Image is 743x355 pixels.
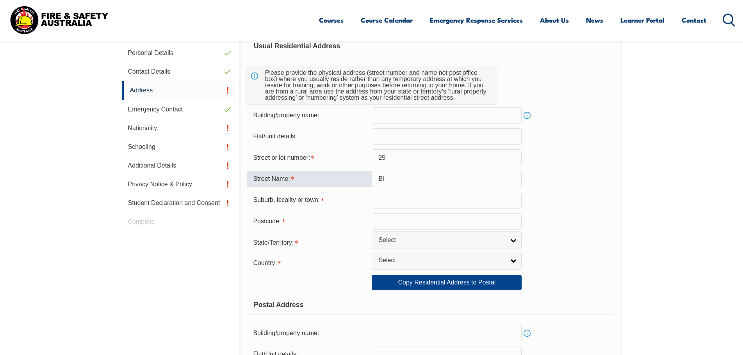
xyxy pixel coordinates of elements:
a: Learner Portal [620,10,665,30]
span: Select [378,236,505,244]
a: Student Declaration and Consent [122,194,236,212]
a: Privacy Notice & Policy [122,175,236,194]
div: Building/property name: [247,108,372,123]
a: Info [522,110,533,121]
div: Please provide the physical address (street number and name not post office box) where you usuall... [262,67,491,104]
a: Additional Details [122,156,236,175]
a: Emergency Response Services [430,10,523,30]
span: State/Territory: [253,239,294,246]
div: Flat/unit details: [247,129,372,144]
a: About Us [540,10,569,30]
div: Street Name is required. [247,171,372,187]
div: State/Territory is required. [247,234,372,250]
a: Contact [682,10,706,30]
span: Select [378,256,505,265]
a: Personal Details [122,44,236,62]
a: Nationality [122,119,236,138]
div: Building/property name: [247,326,372,341]
a: Copy Residential Address to Postal [372,275,522,290]
div: Postcode is required. [247,214,372,229]
div: Usual Residential Address [247,37,614,56]
a: Emergency Contact [122,100,236,119]
div: Suburb, locality or town is required. [247,193,372,207]
a: Info [522,328,533,339]
a: Course Calendar [361,10,413,30]
div: Country is required. [247,254,372,270]
a: Schooling [122,138,236,156]
div: Street or lot number is required. [247,150,372,165]
a: Contact Details [122,62,236,81]
span: Country: [253,260,276,266]
a: Address [122,81,236,100]
div: Postal Address [247,295,614,314]
a: Courses [319,10,344,30]
a: News [586,10,603,30]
